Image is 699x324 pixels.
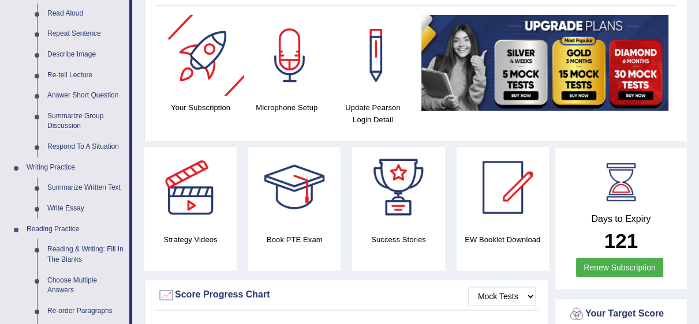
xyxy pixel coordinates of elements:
[42,239,129,270] a: Reading & Writing: Fill In The Blanks
[352,233,444,246] h4: Success Stories
[604,229,638,252] b: 121
[163,101,238,114] h4: Your Subscription
[457,233,549,246] h4: EW Booklet Download
[42,198,129,219] a: Write Essay
[21,219,129,240] a: Reading Practice
[42,270,129,301] a: Choose Multiple Answers
[568,214,674,224] h4: Days to Expiry
[42,178,129,198] a: Summarize Written Text
[42,106,129,137] a: Summarize Group Discussion
[42,85,129,106] a: Answer Short Question
[42,3,129,24] a: Read Aloud
[144,233,237,246] h4: Strategy Videos
[421,15,668,110] img: small5.jpg
[576,258,663,277] a: Renew Subscription
[21,157,129,178] a: Writing Practice
[158,287,536,304] div: Score Progress Chart
[249,101,324,114] h4: Microphone Setup
[42,137,129,157] a: Respond To A Situation
[42,65,129,86] a: Re-tell Lecture
[42,24,129,44] a: Repeat Sentence
[568,306,674,323] div: Your Target Score
[248,233,341,246] h4: Book PTE Exam
[335,101,410,126] h4: Update Pearson Login Detail
[42,301,129,322] a: Re-order Paragraphs
[42,44,129,65] a: Describe Image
